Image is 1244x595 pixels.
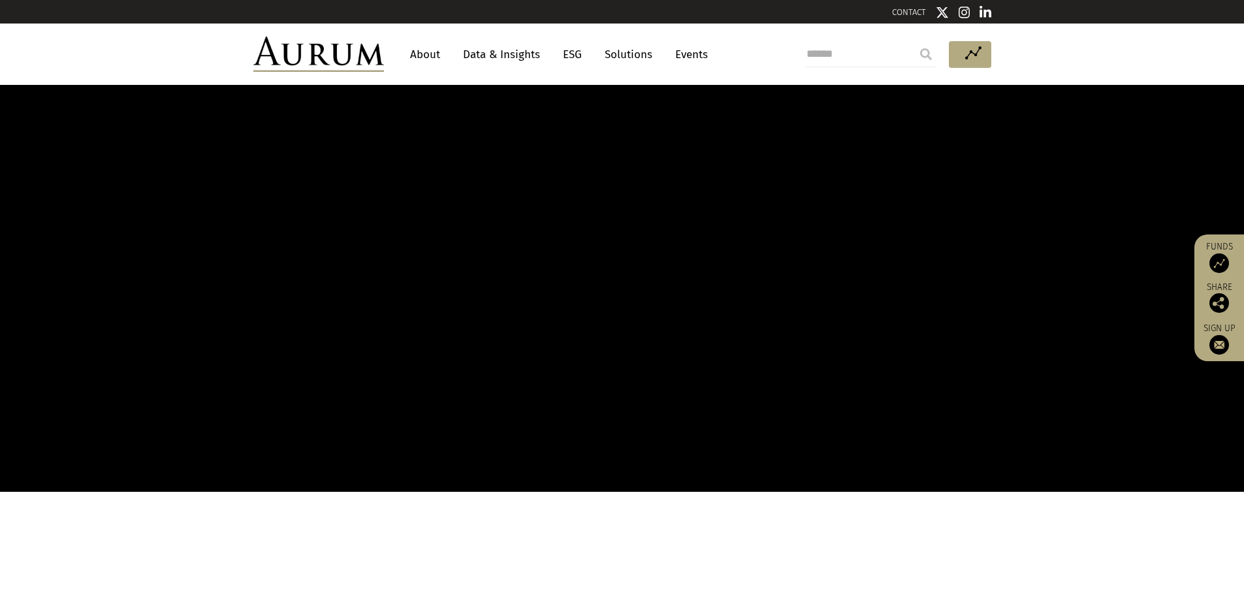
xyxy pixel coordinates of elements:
img: Aurum [253,37,384,72]
img: Instagram icon [959,6,970,19]
img: Sign up to our newsletter [1209,335,1229,355]
img: Access Funds [1209,253,1229,273]
a: Funds [1201,241,1237,273]
div: Share [1201,283,1237,313]
a: ESG [556,42,588,67]
a: Sign up [1201,323,1237,355]
a: Data & Insights [456,42,547,67]
a: Solutions [598,42,659,67]
h5: What we do [588,557,656,575]
a: About [404,42,447,67]
input: Submit [913,41,939,67]
img: Twitter icon [936,6,949,19]
a: Events [669,42,708,67]
img: Linkedin icon [980,6,991,19]
a: CONTACT [892,7,926,17]
img: Share this post [1209,293,1229,313]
